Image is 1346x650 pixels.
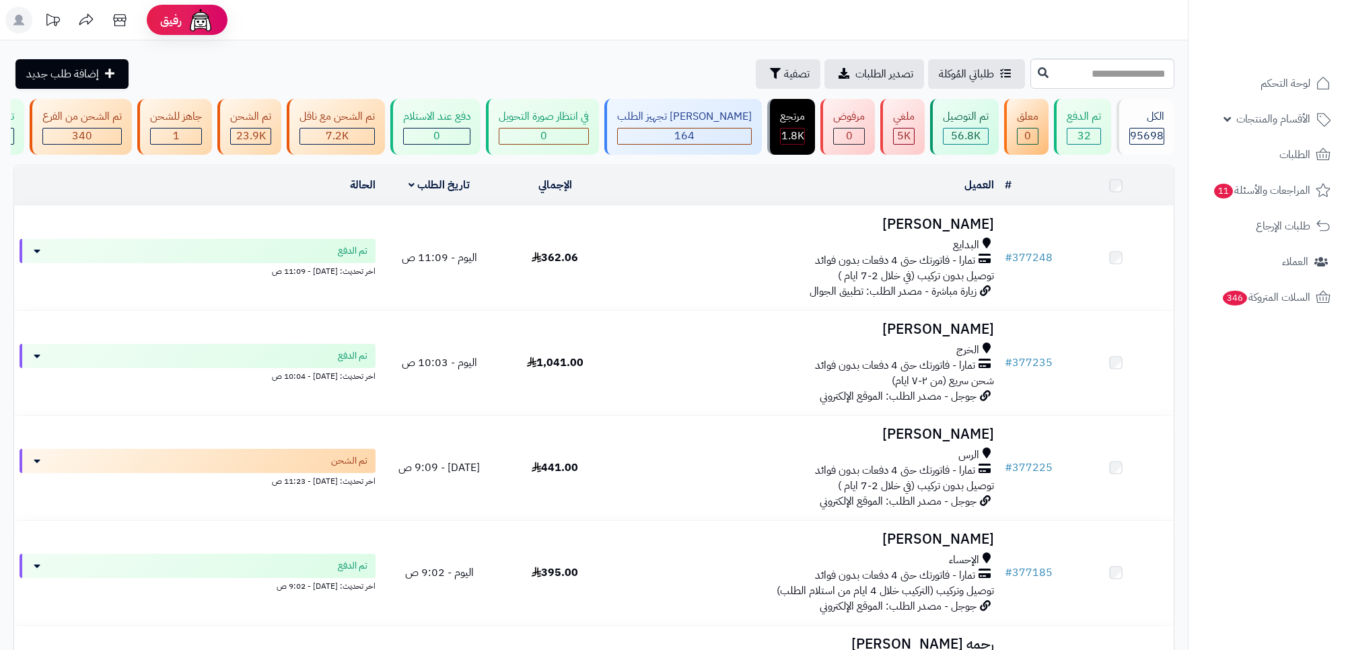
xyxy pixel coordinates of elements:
a: الطلبات [1197,139,1338,171]
a: المراجعات والأسئلة11 [1197,174,1338,207]
div: جاهز للشحن [150,109,202,124]
div: تم الدفع [1067,109,1101,124]
span: تصفية [784,66,810,82]
span: شحن سريع (من ٢-٧ ايام) [892,373,994,389]
div: 0 [834,129,864,144]
span: الإحساء [949,552,979,568]
div: 0 [404,129,470,144]
span: تمارا - فاتورتك حتى 4 دفعات بدون فوائد [815,358,975,373]
a: تم الشحن مع ناقل 7.2K [284,99,388,155]
button: تصفية [756,59,820,89]
span: 0 [433,128,440,144]
a: تاريخ الطلب [409,177,470,193]
div: تم الشحن من الفرع [42,109,122,124]
span: تم الدفع [338,244,367,258]
div: اخر تحديث: [DATE] - 11:23 ص [20,473,376,487]
a: #377248 [1005,250,1053,266]
span: تمارا - فاتورتك حتى 4 دفعات بدون فوائد [815,568,975,583]
span: توصيل وتركيب (التركيب خلال 4 ايام من استلام الطلب) [777,583,994,599]
span: 1.8K [781,128,804,144]
div: اخر تحديث: [DATE] - 9:02 ص [20,578,376,592]
span: 11 [1214,184,1233,198]
h3: [PERSON_NAME] [618,532,994,547]
div: 1 [151,129,201,144]
span: إضافة طلب جديد [26,66,99,82]
div: اخر تحديث: [DATE] - 11:09 ص [20,263,376,277]
div: 7222 [300,129,374,144]
div: تم التوصيل [943,109,989,124]
span: زيارة مباشرة - مصدر الطلب: تطبيق الجوال [810,283,977,299]
div: دفع عند الاستلام [403,109,470,124]
a: مرتجع 1.8K [765,99,818,155]
span: 7.2K [326,128,349,144]
div: 1821 [781,129,804,144]
div: الكل [1129,109,1164,124]
div: 0 [1018,129,1038,144]
a: مرفوض 0 [818,99,878,155]
span: جوجل - مصدر الطلب: الموقع الإلكتروني [820,598,977,614]
span: الطلبات [1279,145,1310,164]
span: 395.00 [532,565,578,581]
a: الإجمالي [538,177,572,193]
img: ai-face.png [187,7,214,34]
div: [PERSON_NAME] تجهيز الطلب [617,109,752,124]
span: تصدير الطلبات [855,66,913,82]
div: في انتظار صورة التحويل [499,109,589,124]
span: طلبات الإرجاع [1256,217,1310,236]
div: 4987 [894,129,914,144]
a: جاهز للشحن 1 [135,99,215,155]
a: في انتظار صورة التحويل 0 [483,99,602,155]
a: #377235 [1005,355,1053,371]
span: الرس [958,447,979,463]
a: [PERSON_NAME] تجهيز الطلب 164 [602,99,765,155]
a: الحالة [350,177,376,193]
div: مرتجع [780,109,805,124]
span: الخرج [956,342,979,358]
span: 32 [1077,128,1091,144]
span: اليوم - 10:03 ص [402,355,477,371]
span: 1,041.00 [527,355,583,371]
span: تمارا - فاتورتك حتى 4 دفعات بدون فوائد [815,463,975,478]
span: اليوم - 9:02 ص [405,565,474,581]
span: 1 [173,128,180,144]
span: 346 [1223,291,1247,305]
a: طلباتي المُوكلة [928,59,1025,89]
span: 0 [1024,128,1031,144]
span: 362.06 [532,250,578,266]
span: اليوم - 11:09 ص [402,250,477,266]
div: 0 [499,129,588,144]
a: تم الدفع 32 [1051,99,1114,155]
span: 95698 [1130,128,1164,144]
div: 340 [43,129,121,144]
a: السلات المتروكة346 [1197,281,1338,314]
a: إضافة طلب جديد [15,59,129,89]
a: تم التوصيل 56.8K [927,99,1001,155]
span: جوجل - مصدر الطلب: الموقع الإلكتروني [820,388,977,404]
div: 23930 [231,129,271,144]
a: الكل95698 [1114,99,1177,155]
a: معلق 0 [1001,99,1051,155]
a: تم الشحن 23.9K [215,99,284,155]
span: المراجعات والأسئلة [1213,181,1310,200]
h3: [PERSON_NAME] [618,322,994,337]
span: [DATE] - 9:09 ص [398,460,480,476]
a: العملاء [1197,246,1338,278]
span: العملاء [1282,252,1308,271]
span: # [1005,565,1012,581]
span: # [1005,460,1012,476]
a: لوحة التحكم [1197,67,1338,100]
img: logo-2.png [1254,38,1333,66]
a: العميل [964,177,994,193]
span: الأقسام والمنتجات [1236,110,1310,129]
a: ملغي 5K [878,99,927,155]
span: تم الدفع [338,559,367,573]
a: # [1005,177,1012,193]
span: رفيق [160,12,182,28]
span: 23.9K [236,128,266,144]
span: تم الدفع [338,349,367,363]
a: طلبات الإرجاع [1197,210,1338,242]
div: 32 [1067,129,1100,144]
a: #377185 [1005,565,1053,581]
span: طلباتي المُوكلة [939,66,994,82]
span: # [1005,355,1012,371]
